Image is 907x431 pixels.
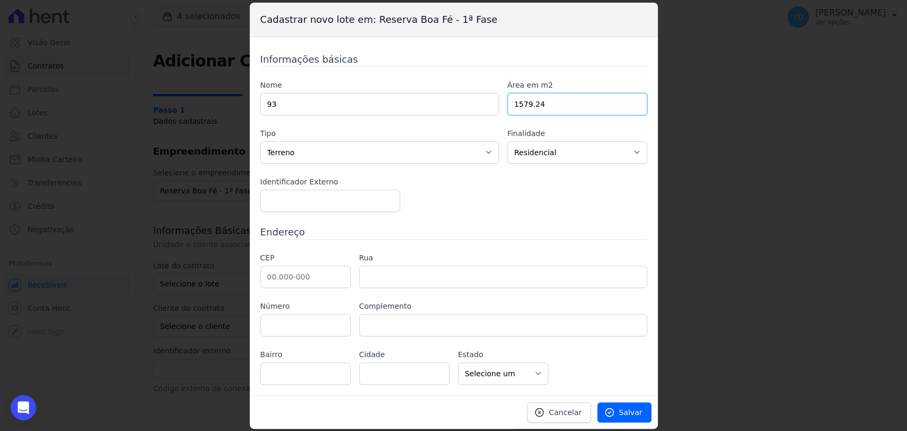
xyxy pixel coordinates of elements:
[507,128,647,139] label: Finalidade
[260,128,499,139] label: Tipo
[597,402,651,422] a: Salvar
[549,407,582,418] span: Cancelar
[260,301,351,312] label: Número
[619,407,642,418] span: Salvar
[527,402,591,422] a: Cancelar
[250,3,658,37] h3: Cadastrar novo lote em: Reserva Boa Fé - 1ª Fase
[260,266,351,288] input: 00.000-000
[260,252,351,264] label: CEP
[359,301,647,312] label: Complemento
[260,225,647,239] h3: Endereço
[260,176,400,188] label: Identificador Externo
[260,80,499,91] label: Nome
[11,395,36,420] div: Open Intercom Messenger
[359,252,647,264] label: Rua
[359,349,450,360] label: Cidade
[260,52,647,66] h3: Informações básicas
[260,349,351,360] label: Bairro
[458,349,548,360] label: Estado
[507,80,647,91] label: Área em m2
